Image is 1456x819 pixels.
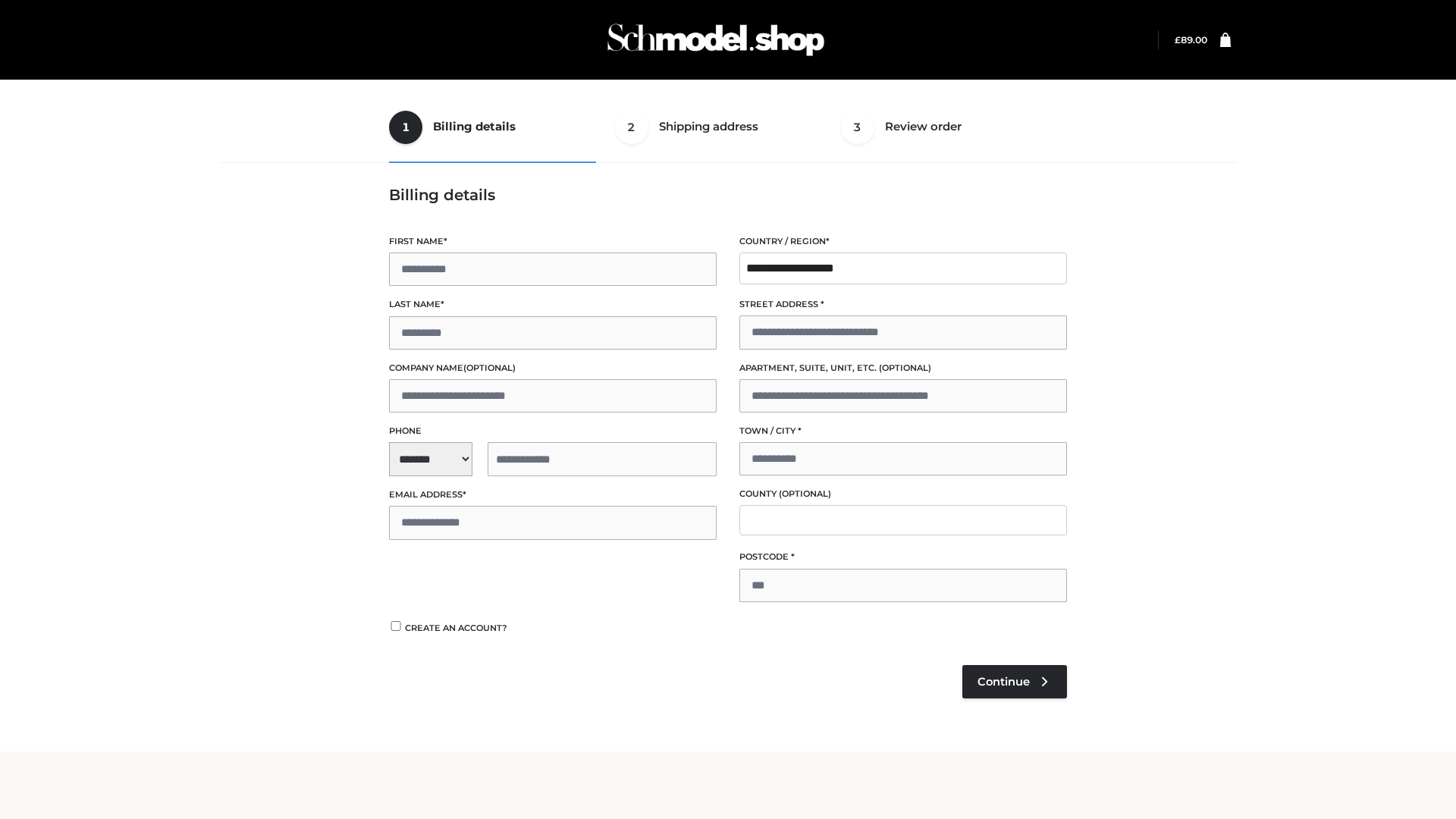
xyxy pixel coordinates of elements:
[1175,34,1181,45] span: £
[739,361,1067,375] label: Apartment, suite, unit, etc.
[739,550,1067,564] label: Postcode
[389,361,717,375] label: Company name
[1175,34,1207,45] a: £89.00
[739,424,1067,438] label: Town / City
[389,186,1067,204] h3: Billing details
[405,623,507,633] span: Create an account?
[389,488,717,502] label: Email address
[602,10,830,70] img: Schmodel Admin 964
[739,297,1067,312] label: Street address
[739,487,1067,501] label: County
[389,424,717,438] label: Phone
[389,234,717,249] label: First name
[962,665,1067,698] a: Continue
[779,488,831,499] span: (optional)
[739,234,1067,249] label: Country / Region
[463,362,516,373] span: (optional)
[1175,34,1207,45] bdi: 89.00
[879,362,931,373] span: (optional)
[389,297,717,312] label: Last name
[977,675,1030,689] span: Continue
[389,621,403,631] input: Create an account?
